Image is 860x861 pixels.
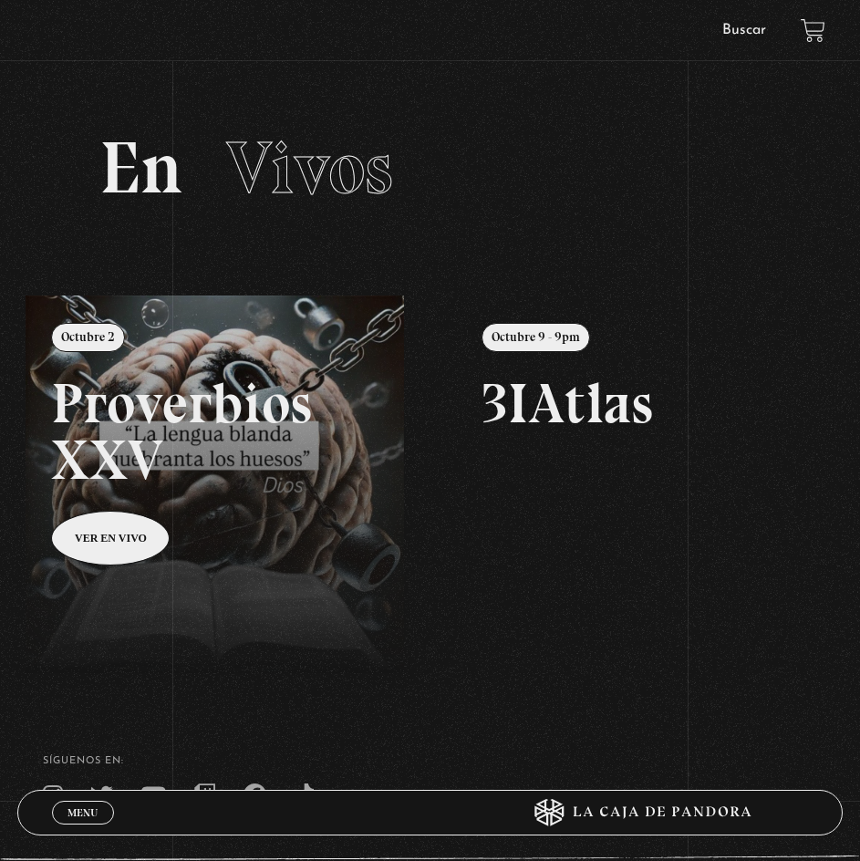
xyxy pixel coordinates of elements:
h2: En [99,131,760,204]
a: Buscar [722,23,766,37]
a: View your shopping cart [801,18,825,43]
span: Menu [67,807,98,818]
span: Vivos [226,124,393,212]
h4: SÍguenos en: [43,756,817,766]
span: Cerrar [61,822,104,835]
